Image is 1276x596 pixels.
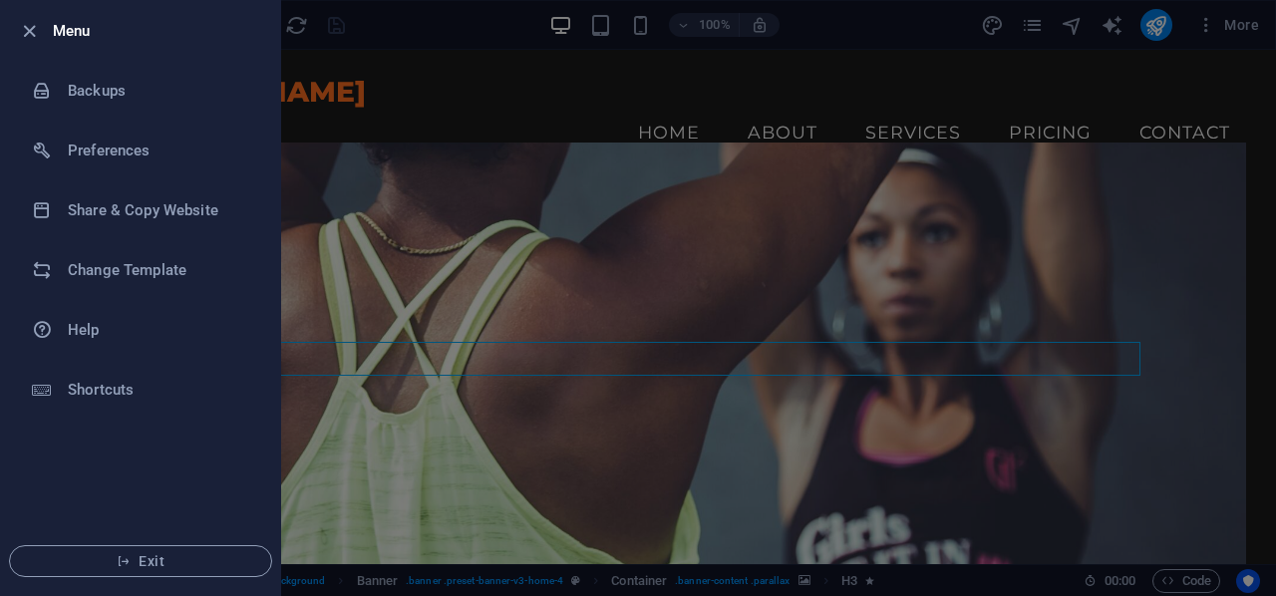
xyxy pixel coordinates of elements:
h6: Shortcuts [68,378,252,402]
h6: Change Template [68,258,252,282]
a: Help [1,300,280,360]
span: Exit [26,553,255,569]
h6: Share & Copy Website [68,198,252,222]
h6: Help [68,318,252,342]
button: Exit [9,545,272,577]
h6: Backups [68,79,252,103]
h6: Menu [53,19,264,43]
h6: Preferences [68,139,252,162]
